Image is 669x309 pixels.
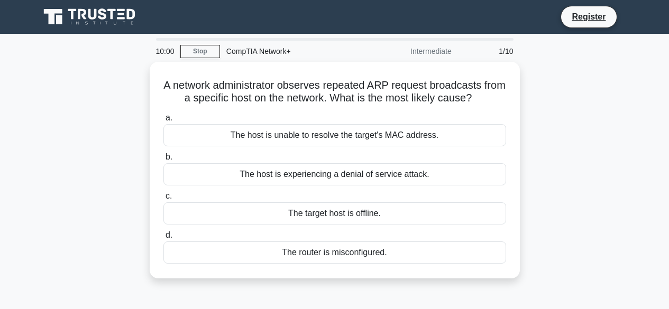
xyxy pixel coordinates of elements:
div: The router is misconfigured. [163,241,506,264]
a: Stop [180,45,220,58]
div: 1/10 [458,41,520,62]
div: Intermediate [365,41,458,62]
span: c. [166,191,172,200]
div: CompTIA Network+ [220,41,365,62]
div: The host is experiencing a denial of service attack. [163,163,506,185]
h5: A network administrator observes repeated ARP request broadcasts from a specific host on the netw... [162,79,507,105]
div: 10:00 [150,41,180,62]
span: b. [166,152,172,161]
div: The host is unable to resolve the target's MAC address. [163,124,506,146]
span: a. [166,113,172,122]
div: The target host is offline. [163,202,506,224]
a: Register [565,10,612,23]
span: d. [166,230,172,239]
